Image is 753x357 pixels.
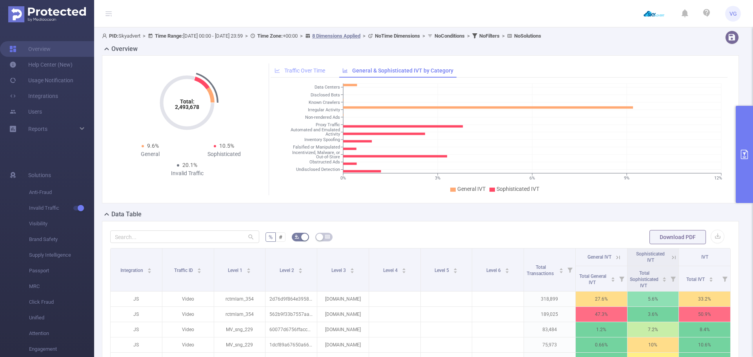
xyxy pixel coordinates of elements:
tspan: Out-of-Store [316,154,340,159]
i: icon: caret-up [709,276,713,278]
span: > [298,33,305,39]
i: icon: caret-down [197,270,202,272]
p: 2d76d9f864e395876a147d72a261b3b1 [266,292,317,306]
span: 10.5% [219,143,234,149]
span: Invalid Traffic [29,200,94,216]
span: Level 4 [383,268,399,273]
div: Sort [350,267,355,272]
b: Time Zone: [257,33,283,39]
span: Integration [120,268,144,273]
i: icon: line-chart [275,68,280,73]
span: > [243,33,250,39]
span: Total Transactions [527,265,555,276]
span: > [465,33,472,39]
i: icon: caret-up [197,267,202,269]
tspan: Disclosed Bots [311,92,340,98]
div: Sort [246,267,251,272]
span: # [279,234,282,240]
div: Sort [402,267,406,272]
u: 8 Dimensions Applied [312,33,360,39]
p: JS [111,292,162,306]
i: icon: bar-chart [342,68,348,73]
i: icon: caret-up [402,267,406,269]
i: Filter menu [616,266,627,291]
tspan: Obstructed Ads [309,160,340,165]
p: 1dcf89a67650a66a6dc6711334f54dc0 [266,337,317,352]
span: Click Fraud [29,294,94,310]
span: General & Sophisticated IVT by Category [352,67,453,74]
div: Sort [197,267,202,272]
h2: Data Table [111,210,142,219]
b: No Time Dimensions [375,33,420,39]
p: MV_sng_229 [214,337,266,352]
tspan: Known Crawlers [309,100,340,105]
tspan: 2,493,678 [175,104,199,110]
span: General IVT [457,186,486,192]
span: Traffic Over Time [284,67,325,74]
img: Protected Media [8,6,86,22]
span: Anti-Fraud [29,185,94,200]
tspan: 6% [529,176,535,181]
b: No Conditions [435,33,465,39]
p: [DOMAIN_NAME] [317,322,369,337]
p: Video [162,292,214,306]
tspan: 3% [435,176,440,181]
tspan: Falsified or Manipulated [293,145,340,150]
div: Sophisticated [187,150,261,158]
i: icon: caret-down [298,270,303,272]
div: Sort [709,276,713,281]
p: rctmlam_354 [214,307,266,322]
i: icon: bg-colors [295,234,299,239]
i: Filter menu [564,248,575,291]
i: Filter menu [668,266,678,291]
p: 189,025 [524,307,575,322]
p: 8.4% [679,322,730,337]
p: Video [162,337,214,352]
span: Visibility [29,216,94,232]
p: 7.2% [627,322,679,337]
span: Level 3 [331,268,347,273]
tspan: Undisclosed Detection [296,167,340,172]
p: JS [111,322,162,337]
div: Sort [559,267,564,272]
span: Total IVT [686,277,706,282]
p: 75,973 [524,337,575,352]
div: General [113,150,187,158]
tspan: 9% [624,176,629,181]
span: VG [729,6,737,22]
p: JS [111,307,162,322]
span: Solutions [28,167,51,183]
span: Skyadvert [DATE] 00:00 - [DATE] 23:59 +00:00 [102,33,541,39]
p: Video [162,322,214,337]
tspan: Incentivized, Malware, or [292,150,340,155]
p: [DOMAIN_NAME] [317,337,369,352]
tspan: Data Centers [315,85,340,90]
i: icon: caret-down [709,279,713,281]
div: Sort [611,276,615,281]
p: 10.6% [679,337,730,352]
p: 3.6% [627,307,679,322]
tspan: Activity [326,132,340,137]
div: Sort [298,267,303,272]
a: Reports [28,121,47,137]
p: 50.9% [679,307,730,322]
span: % [269,234,273,240]
div: Sort [662,276,667,281]
div: Sort [453,267,458,272]
span: Total General IVT [579,274,606,285]
p: 1.2% [576,322,627,337]
i: icon: user [102,33,109,38]
a: Overview [9,41,51,57]
i: icon: caret-down [505,270,509,272]
tspan: 0% [340,176,346,181]
p: 60077d6756ffacc9ced1e22824ea6276 [266,322,317,337]
i: icon: caret-up [453,267,458,269]
tspan: Proxy Traffic [316,122,340,127]
p: [DOMAIN_NAME] [317,292,369,306]
span: General IVT [587,254,611,260]
span: Sophisticated IVT [636,251,665,263]
div: Invalid Traffic [150,169,224,178]
span: Engagement [29,341,94,357]
i: icon: caret-down [247,270,251,272]
span: IVT [701,254,708,260]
